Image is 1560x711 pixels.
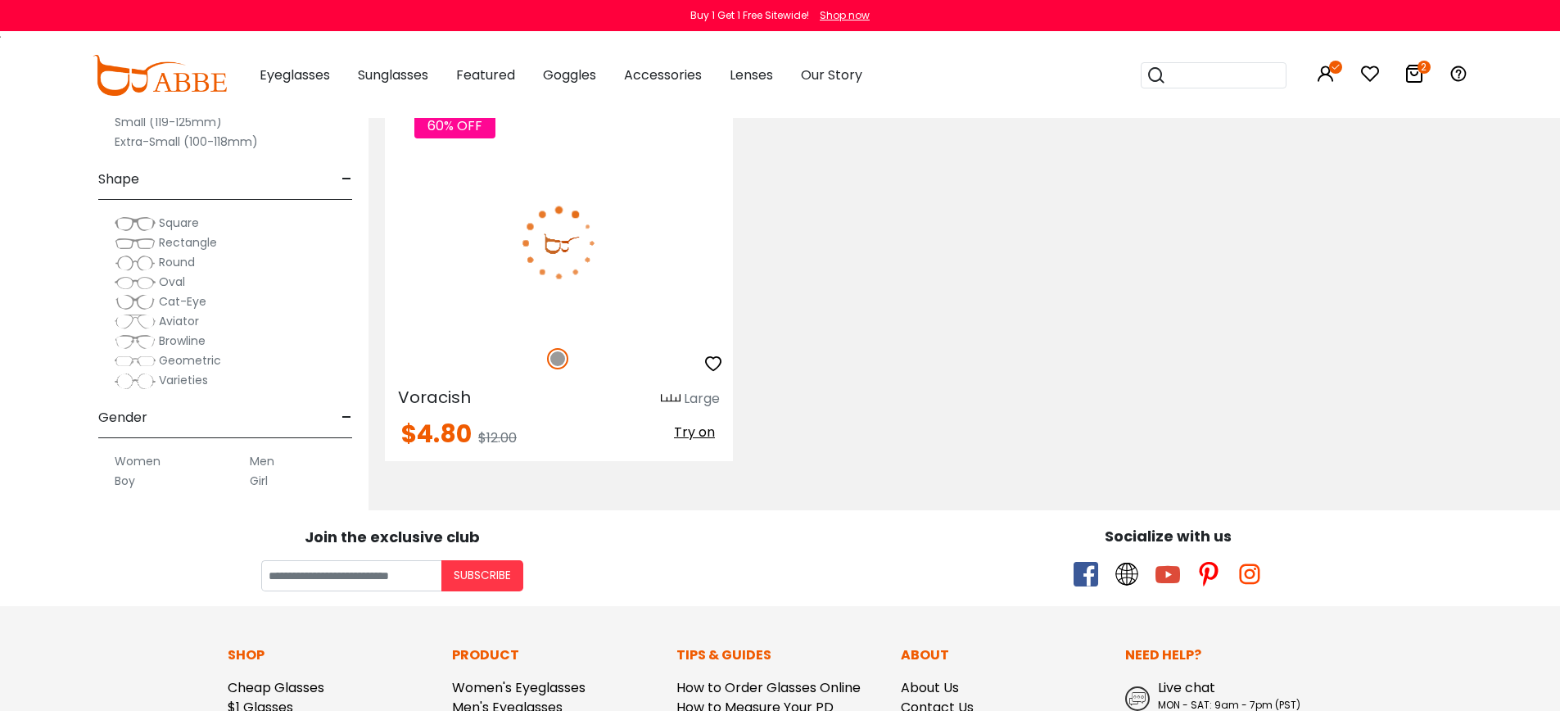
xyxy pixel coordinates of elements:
label: Men [250,451,274,471]
span: - [341,398,352,437]
span: Browline [159,333,206,349]
p: About [901,645,1109,665]
label: Boy [115,471,135,491]
span: Try on [674,423,715,442]
span: Eyeglasses [260,66,330,84]
span: $12.00 [478,428,517,447]
label: Girl [250,471,268,491]
p: Product [452,645,660,665]
input: Your email [261,560,441,591]
img: Varieties.png [115,373,156,390]
img: abbeglasses.com [93,55,227,96]
span: instagram [1237,562,1262,586]
label: Women [115,451,161,471]
div: Large [684,389,720,409]
p: Shop [228,645,436,665]
span: 60% OFF [414,113,495,138]
div: Join the exclusive club [12,523,772,548]
span: $4.80 [401,416,472,451]
span: Shape [98,160,139,199]
button: Try on [669,422,720,443]
span: Color [98,499,133,538]
span: Accessories [624,66,702,84]
span: Gender [98,398,147,437]
span: Voracish [398,386,471,409]
a: How to Order Glasses Online [676,678,861,697]
span: Cat-Eye [159,293,206,310]
span: Sunglasses [358,66,428,84]
span: Our Story [801,66,862,84]
span: Live chat [1158,678,1215,697]
span: - [341,160,352,199]
span: youtube [1155,562,1180,586]
button: Subscribe [441,560,523,591]
span: Square [159,215,199,231]
img: Square.png [115,215,156,232]
span: Rectangle [159,234,217,251]
a: About Us [901,678,959,697]
i: 2 [1418,61,1431,74]
span: Aviator [159,313,199,329]
span: Featured [456,66,515,84]
a: Shop now [812,8,870,22]
span: Varieties [159,372,208,388]
span: - [341,499,352,538]
span: Round [159,254,195,270]
div: Socialize with us [789,525,1549,547]
img: Cat-Eye.png [115,294,156,310]
label: Extra-Small (100-118mm) [115,132,258,152]
span: Lenses [730,66,773,84]
a: Women's Eyeglasses [452,678,586,697]
span: pinterest [1196,562,1221,586]
img: Browline.png [115,333,156,350]
img: Gray [547,348,568,369]
img: Aviator.png [115,314,156,330]
p: Need Help? [1125,645,1333,665]
span: Goggles [543,66,596,84]
span: Oval [159,274,185,290]
div: Shop now [820,8,870,23]
img: Round.png [115,255,156,271]
img: Gray Voracish - Plastic ,Universal Bridge Fit [385,156,733,331]
span: Geometric [159,352,221,369]
img: Rectangle.png [115,235,156,251]
div: Buy 1 Get 1 Free Sitewide! [690,8,809,23]
span: twitter [1115,562,1139,586]
a: Cheap Glasses [228,678,324,697]
a: 2 [1404,67,1424,86]
p: Tips & Guides [676,645,884,665]
label: Small (119-125mm) [115,112,222,132]
img: Geometric.png [115,353,156,369]
img: size ruler [661,393,681,405]
img: Oval.png [115,274,156,291]
span: facebook [1074,562,1098,586]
